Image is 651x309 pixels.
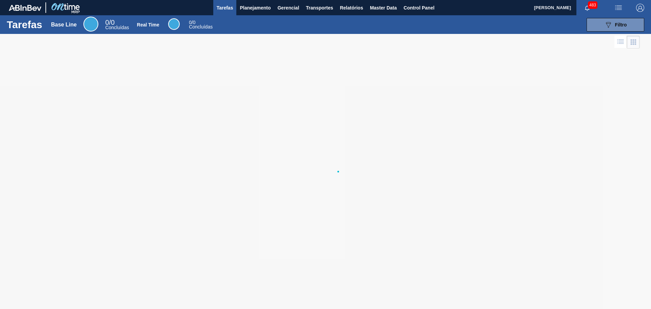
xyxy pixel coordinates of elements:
[189,20,195,25] span: / 0
[240,4,271,12] span: Planejamento
[7,21,42,28] h1: Tarefas
[340,4,363,12] span: Relatórios
[105,25,129,30] span: Concluídas
[105,20,129,30] div: Base Line
[168,18,180,30] div: Real Time
[636,4,644,12] img: Logout
[9,5,41,11] img: TNhmsLtSVTkK8tSr43FrP2fwEKptu5GPRR3wAAAABJRU5ErkJggg==
[403,4,434,12] span: Control Panel
[576,3,598,13] button: Notificações
[51,22,77,28] div: Base Line
[105,19,109,26] span: 0
[137,22,159,27] div: Real Time
[306,4,333,12] span: Transportes
[370,4,397,12] span: Master Data
[614,4,623,12] img: userActions
[588,1,597,9] span: 483
[277,4,299,12] span: Gerencial
[587,18,644,32] button: Filtro
[189,24,213,30] span: Concluídas
[217,4,233,12] span: Tarefas
[615,22,627,27] span: Filtro
[105,19,115,26] span: / 0
[189,20,213,29] div: Real Time
[83,17,98,32] div: Base Line
[189,20,192,25] span: 0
